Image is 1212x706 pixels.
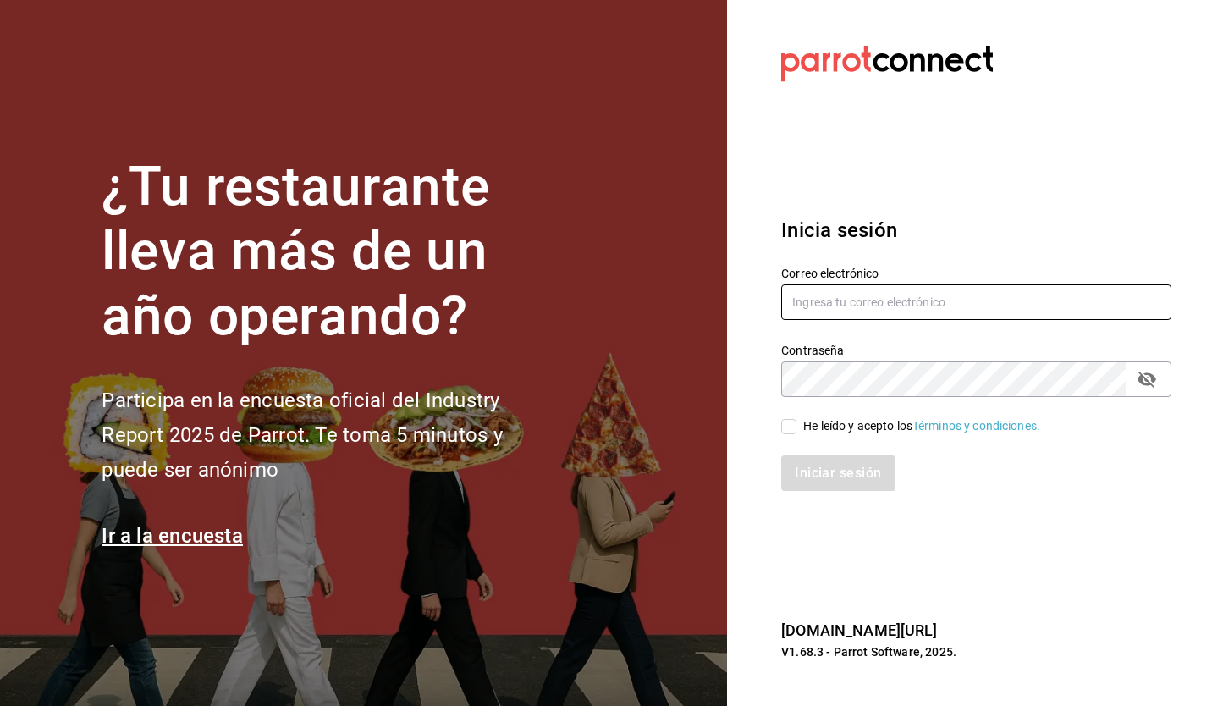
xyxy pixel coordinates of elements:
div: He leído y acepto los [803,417,1040,435]
h1: ¿Tu restaurante lleva más de un año operando? [102,155,559,350]
h2: Participa en la encuesta oficial del Industry Report 2025 de Parrot. Te toma 5 minutos y puede se... [102,383,559,487]
h3: Inicia sesión [781,215,1171,245]
input: Ingresa tu correo electrónico [781,284,1171,320]
p: V1.68.3 - Parrot Software, 2025. [781,643,1171,660]
a: Términos y condiciones. [912,419,1040,433]
a: Ir a la encuesta [102,524,243,548]
label: Contraseña [781,344,1171,356]
label: Correo electrónico [781,267,1171,279]
a: [DOMAIN_NAME][URL] [781,621,937,639]
button: passwordField [1132,365,1161,394]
